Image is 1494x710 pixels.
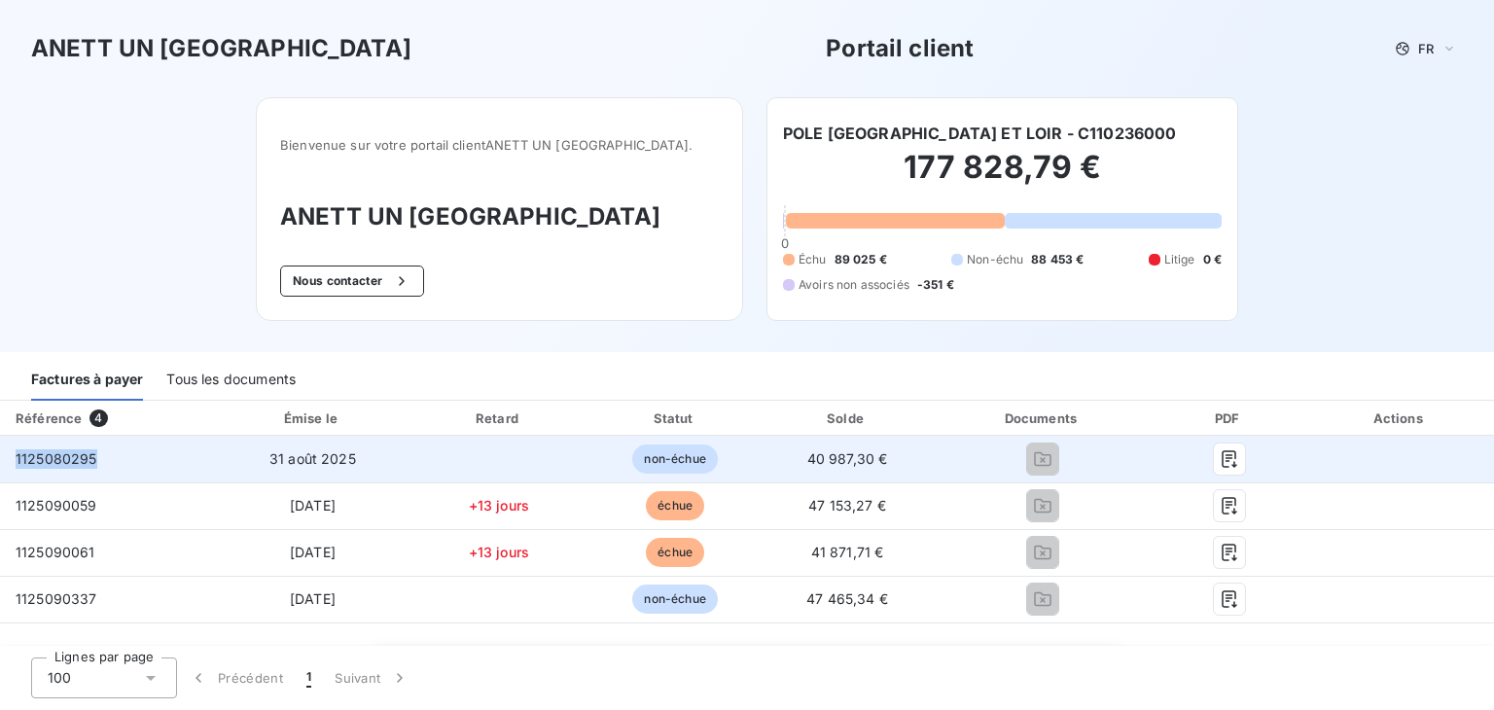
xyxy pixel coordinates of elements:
div: Statut [592,408,759,428]
div: Émise le [220,408,407,428]
div: Actions [1309,408,1490,428]
span: 1125090061 [16,544,95,560]
span: Litige [1164,251,1195,268]
h3: Portail client [826,31,974,66]
h6: POLE [GEOGRAPHIC_DATA] ET LOIR - C110236000 [783,122,1176,145]
span: +13 jours [469,544,529,560]
div: Solde [766,408,929,428]
span: 47 153,27 € [808,497,886,514]
span: Échu [799,251,827,268]
span: 31 août 2025 [269,450,356,467]
div: Référence [16,410,82,426]
span: 0 € [1203,251,1222,268]
span: échue [646,491,704,520]
button: Suivant [323,657,421,698]
span: 88 453 € [1031,251,1084,268]
span: non-échue [632,585,717,614]
button: 1 [295,657,323,698]
span: 4 [89,409,107,427]
button: Nous contacter [280,266,424,297]
span: 0 [781,235,789,251]
span: -351 € [917,276,954,294]
span: Non-échu [967,251,1023,268]
span: 1125090059 [16,497,97,514]
h3: ANETT UN [GEOGRAPHIC_DATA] [31,31,411,66]
span: 40 987,30 € [807,450,888,467]
span: [DATE] [290,544,336,560]
h3: ANETT UN [GEOGRAPHIC_DATA] [280,199,719,234]
h2: 177 828,79 € [783,148,1222,206]
span: 1125080295 [16,450,97,467]
span: FR [1418,41,1434,56]
span: échue [646,538,704,567]
span: 1125090337 [16,590,97,607]
span: +13 jours [469,497,529,514]
div: Documents [936,408,1149,428]
span: 100 [48,668,71,688]
span: Bienvenue sur votre portail client ANETT UN [GEOGRAPHIC_DATA] . [280,137,719,153]
span: 1 [306,668,311,688]
div: Factures à payer [31,360,143,401]
span: [DATE] [290,497,336,514]
button: Précédent [177,657,295,698]
span: [DATE] [290,590,336,607]
span: 89 025 € [835,251,887,268]
div: PDF [1156,408,1301,428]
span: 41 871,71 € [811,544,884,560]
span: Avoirs non associés [799,276,909,294]
div: Tous les documents [166,360,296,401]
span: 47 465,34 € [806,590,888,607]
div: Retard [413,408,584,428]
span: non-échue [632,444,717,474]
